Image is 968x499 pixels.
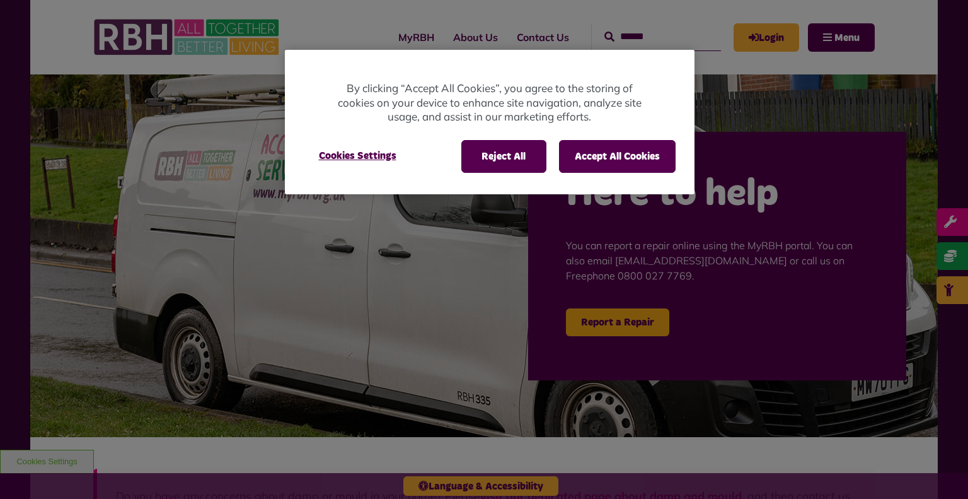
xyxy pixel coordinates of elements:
button: Reject All [461,140,546,173]
div: Privacy [285,50,694,194]
div: Cookie banner [285,50,694,194]
p: By clicking “Accept All Cookies”, you agree to the storing of cookies on your device to enhance s... [335,81,644,124]
button: Cookies Settings [304,140,412,172]
button: Accept All Cookies [559,140,676,173]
